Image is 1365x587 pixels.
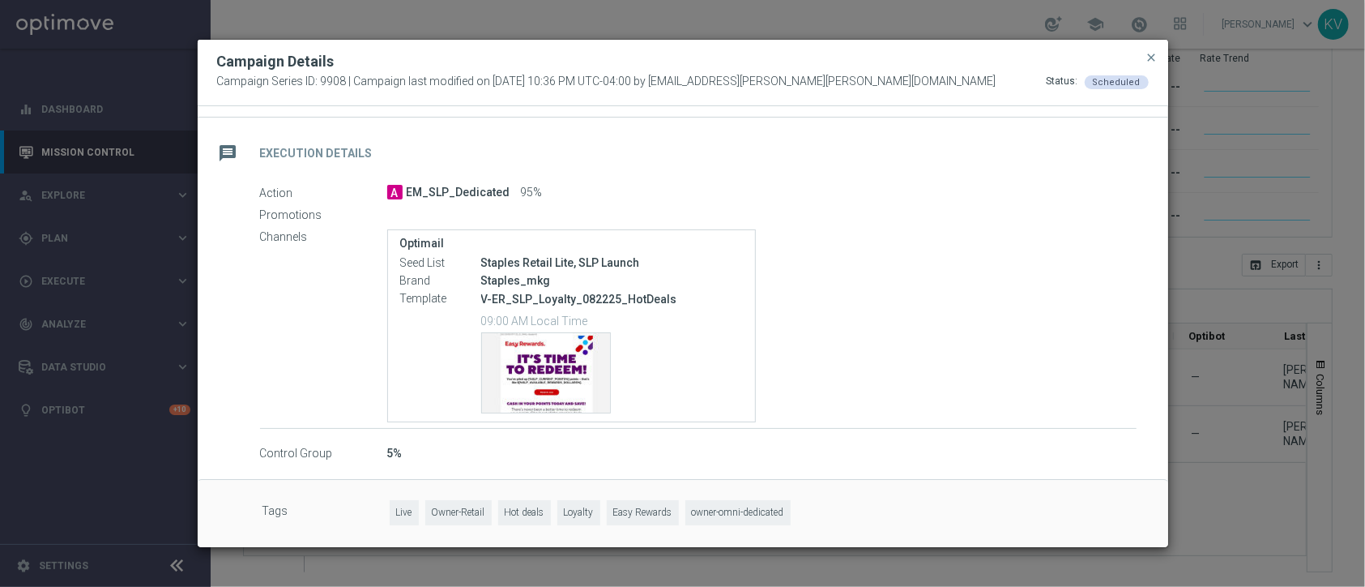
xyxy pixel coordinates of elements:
[260,208,387,222] label: Promotions
[214,139,243,168] i: message
[400,274,481,289] label: Brand
[407,186,510,200] span: EM_SLP_Dedicated
[260,447,387,461] label: Control Group
[685,500,791,525] span: owner-omni-dedicated
[481,272,743,289] div: Staples_mkg
[481,292,743,306] p: V-ER_SLP_Loyalty_082225_HotDeals
[1093,77,1141,88] span: Scheduled
[260,186,387,200] label: Action
[498,500,551,525] span: Hot deals
[521,186,543,200] span: 95%
[260,229,387,244] label: Channels
[557,500,600,525] span: Loyalty
[1047,75,1078,89] div: Status:
[262,500,390,525] label: Tags
[387,445,1137,461] div: 5%
[260,146,373,161] h2: Execution Details
[217,52,335,71] h2: Campaign Details
[607,500,679,525] span: Easy Rewards
[400,292,481,306] label: Template
[217,75,996,89] span: Campaign Series ID: 9908 | Campaign last modified on [DATE] 10:36 PM UTC-04:00 by [EMAIL_ADDRESS]...
[481,312,743,328] p: 09:00 AM Local Time
[400,237,743,251] label: Optimail
[387,185,403,199] span: A
[1145,51,1158,64] span: close
[425,500,492,525] span: Owner-Retail
[390,500,419,525] span: Live
[400,256,481,271] label: Seed List
[481,255,743,271] div: Staples Retail Lite, SLP Launch
[1085,75,1149,88] colored-tag: Scheduled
